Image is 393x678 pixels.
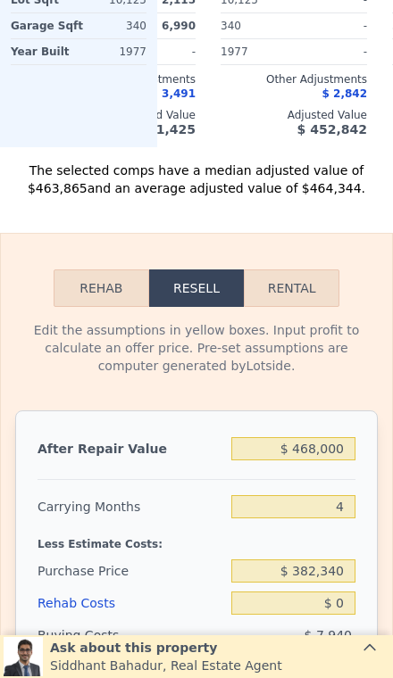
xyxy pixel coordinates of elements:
[126,122,196,136] span: $ 491,425
[221,39,290,64] div: 1977
[305,628,352,642] span: $ 7,940
[244,269,339,307] button: Rental
[38,433,224,465] div: After Repair Value
[221,20,241,32] span: 340
[297,39,367,64] div: -
[221,72,367,87] div: Other Adjustments
[126,39,196,64] div: -
[146,87,196,100] span: -$ 3,491
[297,122,367,136] span: $ 452,842
[38,491,224,523] div: Carrying Months
[11,13,79,38] div: Garage Sqft
[38,587,224,619] div: Rehab Costs
[38,619,224,651] div: Buying Costs
[82,39,146,64] div: 1977
[297,13,367,38] div: -
[38,555,224,587] div: Purchase Price
[4,637,43,676] img: Siddhant Bahadur
[50,639,282,657] div: Ask about this property
[86,13,146,38] div: 340
[322,87,367,100] span: $ 2,842
[38,523,355,555] div: Less Estimate Costs:
[50,657,282,674] div: Siddhant Bahadur , Real Estate Agent
[221,108,367,122] div: Adjusted Value
[15,321,378,375] div: Edit the assumptions in yellow boxes. Input profit to calculate an offer price. Pre-set assumptio...
[149,269,245,307] button: Resell
[11,39,75,64] div: Year Built
[146,20,196,32] span: -$ 6,990
[54,269,149,307] button: Rehab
